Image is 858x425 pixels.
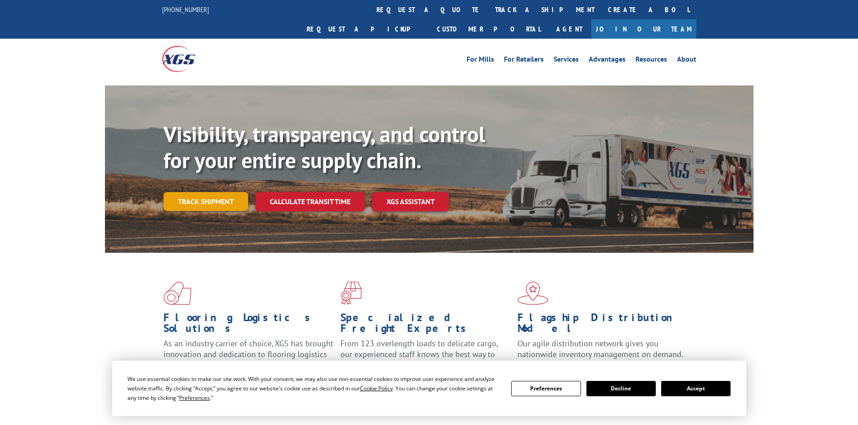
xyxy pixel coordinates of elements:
img: xgs-icon-focused-on-flooring-red [340,282,362,305]
a: About [677,56,696,66]
span: As an industry carrier of choice, XGS has brought innovation and dedication to flooring logistics... [163,338,333,370]
h1: Flagship Distribution Model [518,312,688,338]
img: xgs-icon-flagship-distribution-model-red [518,282,549,305]
a: Agent [547,19,591,39]
button: Decline [586,381,656,396]
a: For Retailers [504,56,544,66]
a: Services [554,56,579,66]
b: Visibility, transparency, and control for your entire supply chain. [163,120,485,174]
a: For Mills [467,56,494,66]
h1: Flooring Logistics Solutions [163,312,334,338]
span: Preferences [179,394,210,402]
a: Join Our Team [591,19,696,39]
p: From 123 overlength loads to delicate cargo, our experienced staff knows the best way to move you... [340,338,511,378]
img: xgs-icon-total-supply-chain-intelligence-red [163,282,191,305]
a: Calculate transit time [255,192,365,211]
a: Resources [636,56,667,66]
button: Preferences [511,381,581,396]
button: Accept [661,381,731,396]
h1: Specialized Freight Experts [340,312,511,338]
div: We use essential cookies to make our site work. With your consent, we may also use non-essential ... [127,374,500,403]
a: Request a pickup [300,19,430,39]
span: Our agile distribution network gives you nationwide inventory management on demand. [518,338,683,359]
span: Cookie Policy [360,385,393,392]
a: Advantages [589,56,626,66]
a: [PHONE_NUMBER] [162,5,209,14]
a: XGS ASSISTANT [372,192,449,211]
a: Customer Portal [430,19,547,39]
div: Cookie Consent Prompt [112,361,746,416]
a: Track shipment [163,192,248,211]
